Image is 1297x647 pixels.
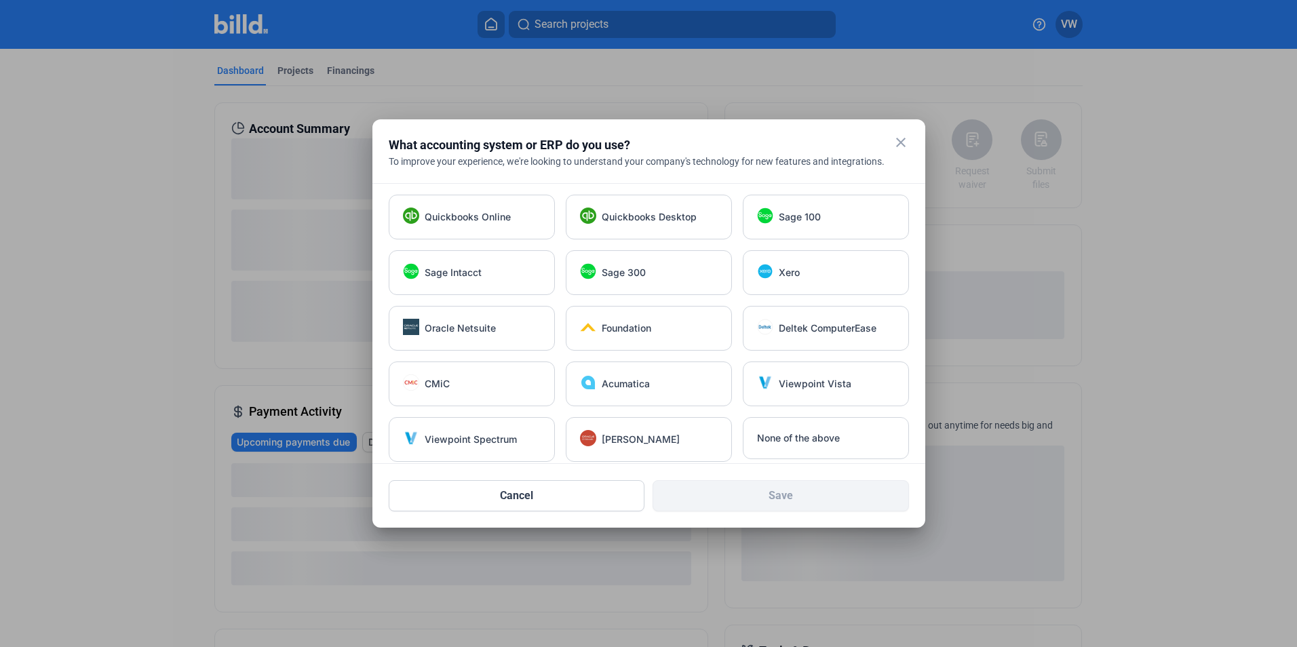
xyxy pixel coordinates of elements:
mat-icon: close [893,134,909,151]
button: Save [653,480,909,511]
span: Viewpoint Vista [779,377,851,391]
span: [PERSON_NAME] [602,433,680,446]
span: Oracle Netsuite [425,321,496,335]
button: Cancel [389,480,645,511]
span: Sage Intacct [425,266,482,279]
span: Foundation [602,321,651,335]
span: Quickbooks Online [425,210,511,224]
span: Sage 300 [602,266,646,279]
span: Viewpoint Spectrum [425,433,517,446]
span: Xero [779,266,800,279]
span: None of the above [757,431,840,445]
span: Sage 100 [779,210,821,224]
div: What accounting system or ERP do you use? [389,136,875,155]
span: Quickbooks Desktop [602,210,697,224]
span: CMiC [425,377,450,391]
span: Deltek ComputerEase [779,321,876,335]
div: To improve your experience, we're looking to understand your company's technology for new feature... [389,155,909,168]
span: Acumatica [602,377,650,391]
